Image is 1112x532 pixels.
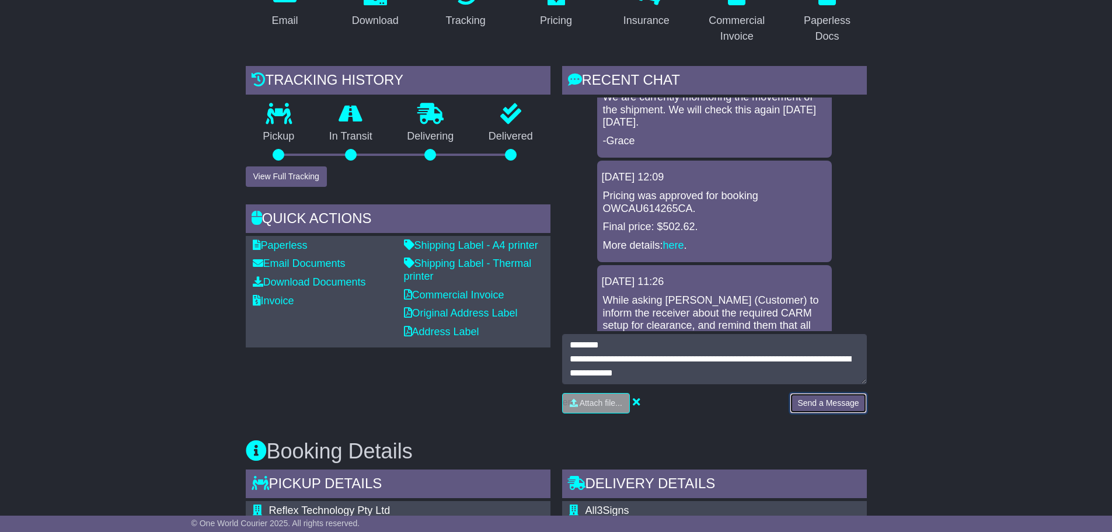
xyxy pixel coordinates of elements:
a: Invoice [253,295,294,307]
a: here [663,239,684,251]
div: Tracking history [246,66,550,98]
button: Send a Message [790,393,866,413]
div: Download [352,13,399,29]
h3: Booking Details [246,440,867,463]
span: Reflex Technology Pty Ltd [269,505,391,516]
p: While asking [PERSON_NAME] (Customer) to inform the receiver about the required CARM setup for cl... [603,294,826,395]
div: Commercial Invoice [705,13,769,44]
div: RECENT CHAT [562,66,867,98]
div: Pricing [540,13,572,29]
button: View Full Tracking [246,166,327,187]
p: We are currently monitoring the movement of the shipment. We will check this again [DATE][DATE]. [603,91,826,129]
p: Pricing was approved for booking OWCAU614265CA. [603,190,826,215]
div: Paperless Docs [796,13,859,44]
div: Insurance [623,13,670,29]
a: Address Label [404,326,479,338]
p: Delivering [390,130,472,143]
div: Email [271,13,298,29]
p: Pickup [246,130,312,143]
p: In Transit [312,130,390,143]
a: Shipping Label - A4 printer [404,239,538,251]
p: Final price: $502.62. [603,221,826,234]
a: Commercial Invoice [404,289,504,301]
a: Original Address Label [404,307,518,319]
a: Paperless [253,239,308,251]
span: © One World Courier 2025. All rights reserved. [191,519,360,528]
p: -Grace [603,135,826,148]
a: Shipping Label - Thermal printer [404,258,532,282]
div: Pickup Details [246,470,550,501]
span: All3Signs [585,505,629,516]
p: Delivered [471,130,550,143]
a: Email Documents [253,258,346,269]
div: Quick Actions [246,204,550,236]
p: More details: . [603,239,826,252]
div: Delivery Details [562,470,867,501]
div: [DATE] 12:09 [602,171,827,184]
div: Tracking [445,13,485,29]
a: Download Documents [253,276,366,288]
div: [DATE] 11:26 [602,276,827,288]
